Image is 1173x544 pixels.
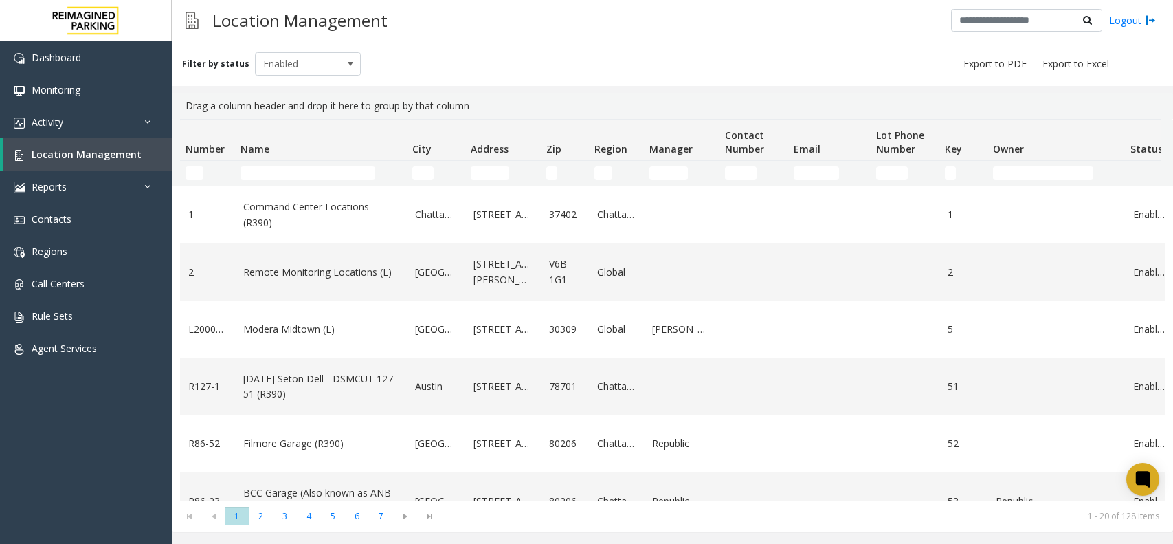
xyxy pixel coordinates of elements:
[719,161,788,186] td: Contact Number Filter
[241,142,269,155] span: Name
[1109,13,1156,28] a: Logout
[549,207,581,222] a: 37402
[415,494,457,509] a: [GEOGRAPHIC_DATA]
[415,207,457,222] a: Chattanooga
[415,265,457,280] a: [GEOGRAPHIC_DATA]
[297,507,321,525] span: Page 4
[369,507,393,525] span: Page 7
[243,486,399,516] a: BCC Garage (Also known as ANB Garage) (R390)
[939,161,987,186] td: Key Filter
[597,322,636,337] a: Global
[958,54,1032,74] button: Export to PDF
[549,322,581,337] a: 30309
[644,161,719,186] td: Manager Filter
[794,142,820,155] span: Email
[948,265,979,280] a: 2
[415,322,457,337] a: [GEOGRAPHIC_DATA]
[449,510,1159,522] kendo-pager-info: 1 - 20 of 128 items
[987,161,1125,186] td: Owner Filter
[1133,379,1165,394] a: Enabled
[205,3,394,37] h3: Location Management
[788,161,871,186] td: Email Filter
[180,161,235,186] td: Number Filter
[541,161,589,186] td: Zip Filter
[649,142,693,155] span: Manager
[948,207,979,222] a: 1
[597,436,636,451] a: Chattanooga
[14,182,25,193] img: 'icon'
[186,3,199,37] img: pageIcon
[14,118,25,129] img: 'icon'
[471,166,509,180] input: Address Filter
[172,119,1173,501] div: Data table
[597,265,636,280] a: Global
[241,166,375,180] input: Name Filter
[186,166,203,180] input: Number Filter
[243,436,399,451] a: Filmore Garage (R390)
[963,57,1027,71] span: Export to PDF
[473,494,533,509] a: [STREET_ADDRESS]
[188,322,227,337] a: L20000500
[182,58,249,70] label: Filter by status
[3,138,172,171] a: Location Management
[945,142,962,155] span: Key
[652,322,711,337] a: [PERSON_NAME]
[14,279,25,290] img: 'icon'
[1125,161,1173,186] td: Status Filter
[249,507,273,525] span: Page 2
[415,436,457,451] a: [GEOGRAPHIC_DATA]
[993,166,1093,180] input: Owner Filter
[1133,265,1165,280] a: Enabled
[1037,54,1115,74] button: Export to Excel
[14,312,25,323] img: 'icon'
[32,309,73,323] span: Rule Sets
[273,507,297,525] span: Page 3
[188,436,227,451] a: R86-52
[225,507,249,525] span: Page 1
[256,53,339,75] span: Enabled
[473,322,533,337] a: [STREET_ADDRESS]
[871,161,939,186] td: Lot Phone Number Filter
[876,166,908,180] input: Lot Phone Number Filter
[180,93,1165,119] div: Drag a column header and drop it here to group by that column
[546,142,561,155] span: Zip
[393,507,417,526] span: Go to the next page
[1125,120,1173,161] th: Status
[14,85,25,96] img: 'icon'
[948,436,979,451] a: 52
[243,265,399,280] a: Remote Monitoring Locations (L)
[594,166,612,180] input: Region Filter
[14,247,25,258] img: 'icon'
[1133,322,1165,337] a: Enabled
[876,129,924,155] span: Lot Phone Number
[465,161,541,186] td: Address Filter
[32,148,142,161] span: Location Management
[32,51,81,64] span: Dashboard
[794,166,839,180] input: Email Filter
[725,166,757,180] input: Contact Number Filter
[597,379,636,394] a: Chattanooga
[32,180,67,193] span: Reports
[32,342,97,355] span: Agent Services
[597,207,636,222] a: Chattanooga
[14,53,25,64] img: 'icon'
[549,379,581,394] a: 78701
[188,265,227,280] a: 2
[652,436,711,451] a: Republic
[993,142,1024,155] span: Owner
[1133,207,1165,222] a: Enabled
[549,257,581,287] a: V6B 1G1
[32,116,63,129] span: Activity
[589,161,644,186] td: Region Filter
[412,142,432,155] span: City
[412,166,434,180] input: City Filter
[188,207,227,222] a: 1
[243,322,399,337] a: Modera Midtown (L)
[948,322,979,337] a: 5
[652,494,711,509] a: Republic
[188,494,227,509] a: R86-23
[415,379,457,394] a: Austin
[649,166,688,180] input: Manager Filter
[549,494,581,509] a: 80206
[32,277,85,290] span: Call Centers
